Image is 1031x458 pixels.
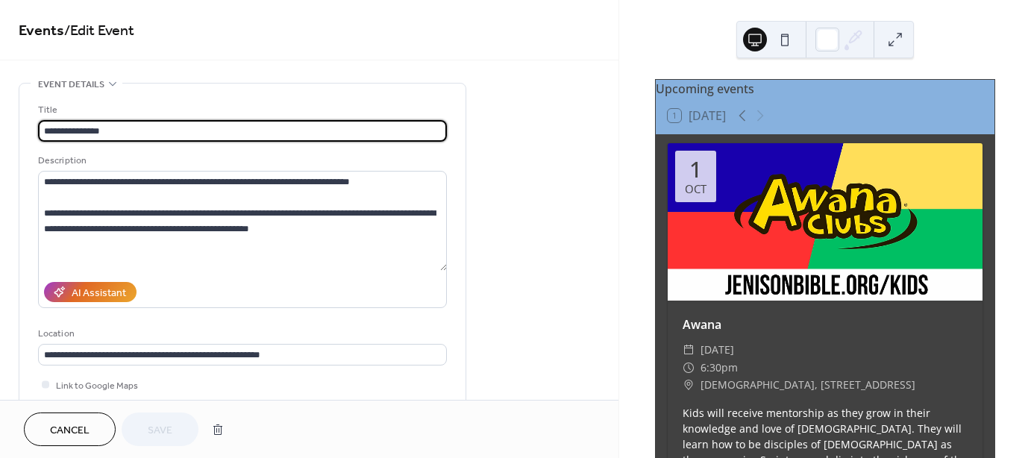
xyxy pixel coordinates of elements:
[72,286,126,301] div: AI Assistant
[683,341,695,359] div: ​
[701,341,734,359] span: [DATE]
[38,102,444,118] div: Title
[656,80,994,98] div: Upcoming events
[24,412,116,446] button: Cancel
[38,326,444,342] div: Location
[668,316,983,333] div: Awana
[64,16,134,46] span: / Edit Event
[683,376,695,394] div: ​
[701,359,738,377] span: 6:30pm
[685,183,706,195] div: Oct
[701,376,915,394] span: [DEMOGRAPHIC_DATA], [STREET_ADDRESS]
[689,158,702,181] div: 1
[38,153,444,169] div: Description
[56,378,138,394] span: Link to Google Maps
[44,282,137,302] button: AI Assistant
[683,359,695,377] div: ​
[50,423,90,439] span: Cancel
[38,77,104,92] span: Event details
[19,16,64,46] a: Events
